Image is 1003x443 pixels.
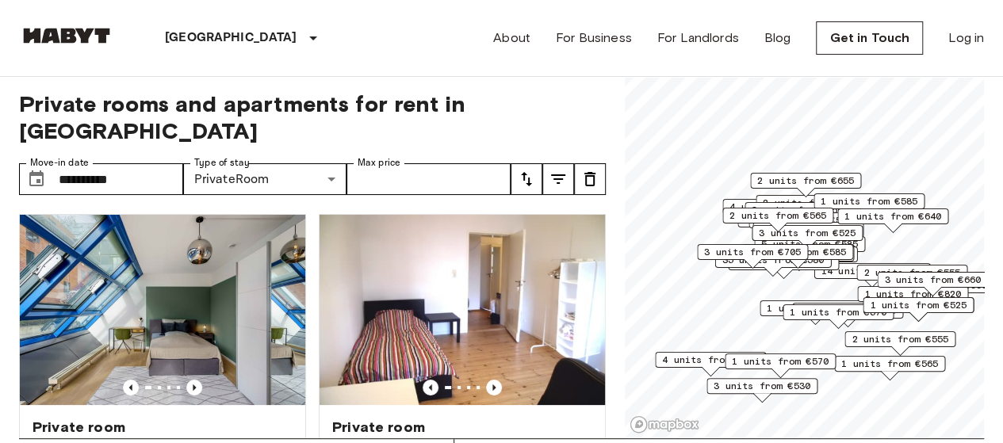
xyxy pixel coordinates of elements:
a: About [493,29,530,48]
div: Map marker [877,272,988,296]
span: 1 units from €565 [841,357,938,371]
div: Map marker [722,208,833,232]
span: 1 units from €640 [844,209,941,223]
div: Map marker [655,352,766,376]
span: 4 units from €550 [729,200,826,214]
p: [GEOGRAPHIC_DATA] [165,29,297,48]
button: tune [574,163,606,195]
span: 3 units from €660 [884,273,981,287]
button: Previous image [186,380,202,395]
label: Max price [358,156,400,170]
div: Map marker [857,286,968,311]
button: Previous image [423,380,438,395]
button: Choose date, selected date is 1 Sep 2025 [21,163,52,195]
a: For Business [556,29,632,48]
span: 2 units from €655 [757,174,854,188]
button: tune [542,163,574,195]
span: 3 units from €705 [704,245,801,259]
img: Marketing picture of unit DE-01-010-002-01HF [20,215,305,405]
div: Map marker [706,378,817,403]
span: 3 units from €585 [749,245,846,259]
div: Map marker [760,300,871,325]
div: Map marker [837,208,948,233]
div: Map marker [741,246,858,271]
div: Map marker [750,173,861,197]
div: Map marker [814,193,925,218]
span: 1 units from €525 [870,298,967,312]
div: Map marker [792,303,903,327]
span: Private room [33,418,125,437]
span: Private room [332,418,425,437]
span: 3 units from €530 [714,379,810,393]
div: Map marker [863,297,974,322]
a: Blog [764,29,791,48]
div: Map marker [844,331,955,356]
label: Move-in date [30,156,89,170]
button: Previous image [486,380,502,395]
label: Type of stay [194,156,250,170]
canvas: Map [625,71,984,438]
img: Habyt [19,28,114,44]
img: Marketing picture of unit DE-01-029-04M [320,215,605,405]
span: 1 units from €725 [767,301,863,315]
a: Get in Touch [816,21,923,55]
span: 3 units from €525 [759,226,856,240]
div: Map marker [752,225,863,250]
div: Map marker [834,356,945,380]
a: Mapbox logo [630,415,699,433]
a: For Landlords [657,29,739,48]
span: 3 units from €555 [752,203,848,217]
span: 4 units from €530 [662,353,759,367]
button: tune [511,163,542,195]
button: Previous image [123,380,139,395]
div: Map marker [697,244,808,269]
div: Map marker [814,263,931,288]
div: PrivateRoom [183,163,347,195]
div: Map marker [722,199,833,223]
div: Map marker [725,353,836,378]
span: 1 units from €570 [790,305,886,319]
span: 14 units from €565 [821,264,924,278]
span: 1 units from €570 [732,354,829,369]
a: Log in [948,29,984,48]
div: Map marker [856,265,967,289]
span: 2 units from €565 [729,208,826,223]
span: 1 units from €820 [864,287,961,301]
div: Map marker [745,202,856,227]
span: 1 units from €605 [799,304,896,318]
div: Map marker [783,304,894,329]
span: 2 units from €555 [852,332,948,346]
span: Private rooms and apartments for rent in [GEOGRAPHIC_DATA] [19,90,606,144]
span: 2 units from €555 [863,265,960,280]
span: 1 units from €585 [821,194,917,208]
